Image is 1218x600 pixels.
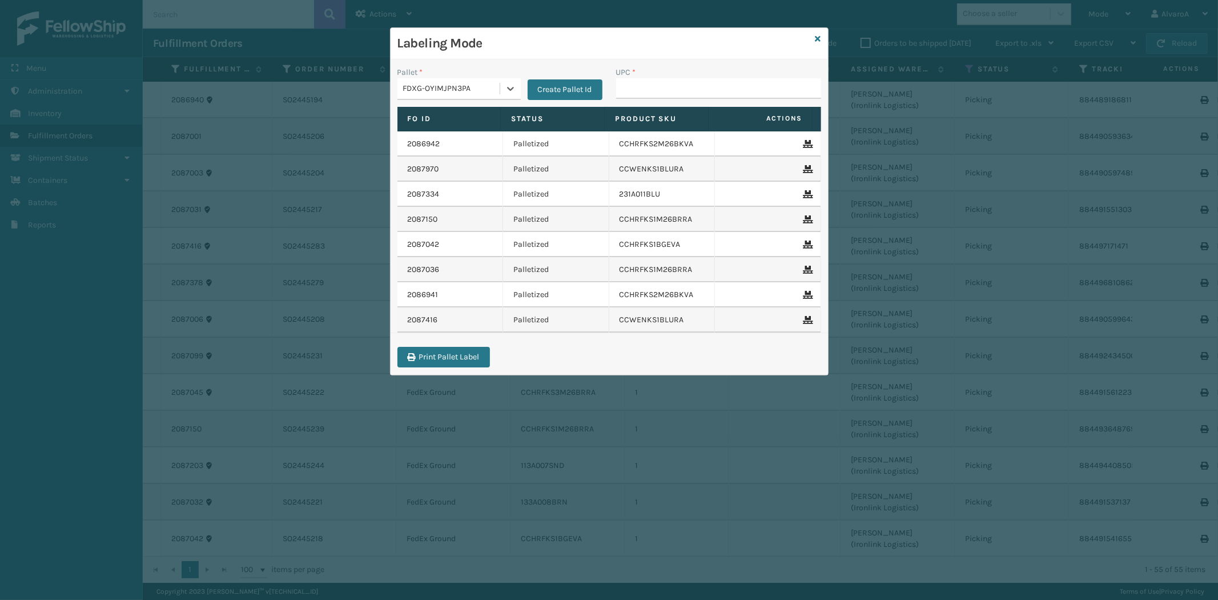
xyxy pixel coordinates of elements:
i: Remove From Pallet [803,140,810,148]
a: 2087036 [408,264,440,275]
td: Palletized [503,282,609,307]
a: 2086941 [408,289,439,301]
a: 2087334 [408,189,440,200]
td: Palletized [503,131,609,157]
td: CCWENKS1BLURA [609,307,715,333]
label: Fo Id [408,114,491,124]
i: Remove From Pallet [803,266,810,274]
a: 2087150 [408,214,438,225]
i: Remove From Pallet [803,241,810,249]
a: 2087416 [408,314,438,326]
i: Remove From Pallet [803,316,810,324]
td: CCHRFKS1BGEVA [609,232,715,257]
td: Palletized [503,257,609,282]
td: Palletized [503,232,609,257]
button: Print Pallet Label [397,347,490,367]
div: FDXG-OYIMJPN3PA [403,83,501,95]
td: CCHRFKS2M26BKVA [609,282,715,307]
i: Remove From Pallet [803,165,810,173]
i: Remove From Pallet [803,291,810,299]
a: 2086942 [408,138,440,150]
label: Pallet [397,66,423,78]
td: CCWENKS1BLURA [609,157,715,182]
td: Palletized [503,307,609,333]
a: 2087970 [408,163,439,175]
label: UPC [616,66,636,78]
i: Remove From Pallet [803,215,810,223]
a: 2087042 [408,239,440,250]
td: 231A011BLU [609,182,715,207]
td: Palletized [503,207,609,232]
h3: Labeling Mode [397,35,811,52]
td: CCHRFKS1M26BRRA [609,257,715,282]
td: CCHRFKS1M26BRRA [609,207,715,232]
label: Status [511,114,594,124]
span: Actions [712,109,810,128]
label: Product SKU [615,114,698,124]
td: Palletized [503,157,609,182]
button: Create Pallet Id [528,79,602,100]
td: CCHRFKS2M26BKVA [609,131,715,157]
i: Remove From Pallet [803,190,810,198]
td: Palletized [503,182,609,207]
